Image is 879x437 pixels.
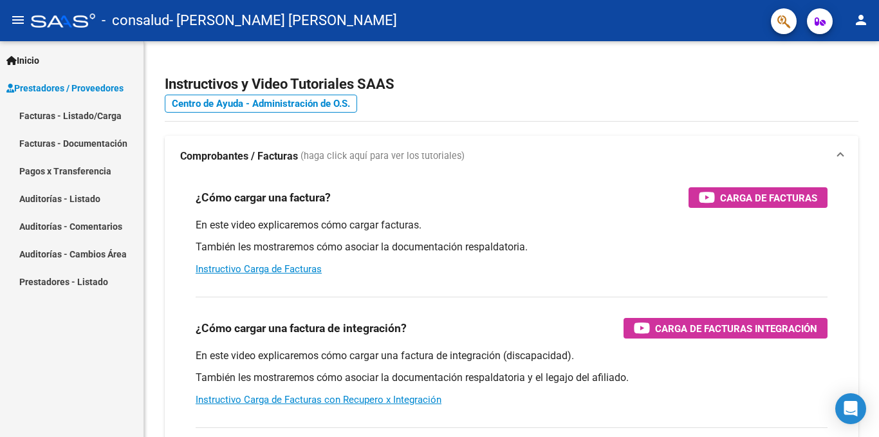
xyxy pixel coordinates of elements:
[165,72,858,97] h2: Instructivos y Video Tutoriales SAAS
[196,189,331,207] h3: ¿Cómo cargar una factura?
[196,371,828,385] p: También les mostraremos cómo asociar la documentación respaldatoria y el legajo del afiliado.
[720,190,817,206] span: Carga de Facturas
[196,319,407,337] h3: ¿Cómo cargar una factura de integración?
[835,393,866,424] div: Open Intercom Messenger
[196,263,322,275] a: Instructivo Carga de Facturas
[689,187,828,208] button: Carga de Facturas
[6,53,39,68] span: Inicio
[301,149,465,163] span: (haga click aquí para ver los tutoriales)
[196,394,441,405] a: Instructivo Carga de Facturas con Recupero x Integración
[196,349,828,363] p: En este video explicaremos cómo cargar una factura de integración (discapacidad).
[624,318,828,339] button: Carga de Facturas Integración
[102,6,169,35] span: - consalud
[655,321,817,337] span: Carga de Facturas Integración
[196,240,828,254] p: También les mostraremos cómo asociar la documentación respaldatoria.
[6,81,124,95] span: Prestadores / Proveedores
[180,149,298,163] strong: Comprobantes / Facturas
[165,95,357,113] a: Centro de Ayuda - Administración de O.S.
[196,218,828,232] p: En este video explicaremos cómo cargar facturas.
[169,6,397,35] span: - [PERSON_NAME] [PERSON_NAME]
[10,12,26,28] mat-icon: menu
[853,12,869,28] mat-icon: person
[165,136,858,177] mat-expansion-panel-header: Comprobantes / Facturas (haga click aquí para ver los tutoriales)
